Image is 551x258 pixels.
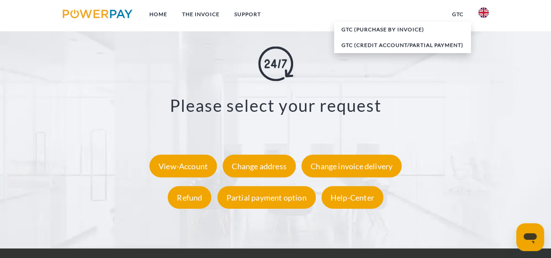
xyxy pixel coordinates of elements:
a: View-Account [147,161,219,171]
div: Refund [168,186,211,209]
a: GTC [445,7,471,22]
div: Help-Center [321,186,383,209]
div: View-Account [149,155,217,178]
a: GTC (Purchase by invoice) [334,22,471,37]
a: Refund [166,193,213,202]
img: online-shopping.svg [258,47,293,81]
a: THE INVOICE [174,7,226,22]
div: Partial payment option [217,186,316,209]
a: Help-Center [319,193,385,202]
a: Home [142,7,174,22]
a: Partial payment option [215,193,318,202]
iframe: Button to launch messaging window [516,223,544,251]
a: Change address [220,161,298,171]
div: Change address [223,155,296,178]
a: Support [226,7,268,22]
a: GTC (Credit account/partial payment) [334,37,471,53]
div: Change invoice delivery [301,155,402,178]
img: logo-powerpay.svg [63,10,133,18]
a: Change invoice delivery [299,161,404,171]
img: en [478,7,489,18]
h3: Please select your request [38,95,513,116]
